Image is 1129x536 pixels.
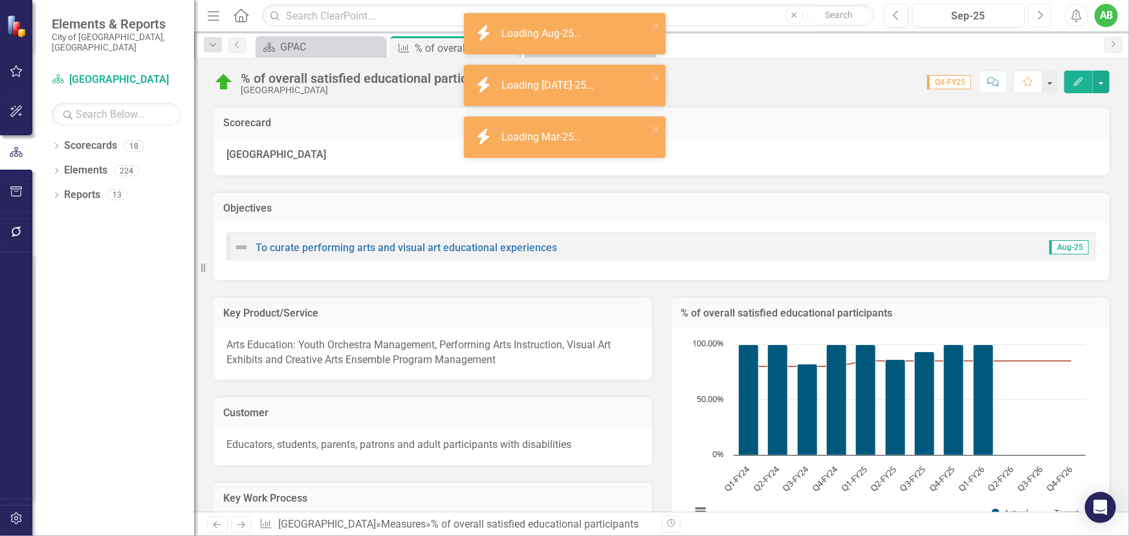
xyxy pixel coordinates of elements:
button: close [652,70,661,85]
div: % of overall satisfied educational participants [415,40,516,56]
a: Elements [64,163,107,178]
a: GPAC [259,39,382,55]
div: 224 [114,165,139,176]
div: GPAC [280,39,382,55]
button: Show Target [1042,507,1080,518]
div: 13 [107,190,127,201]
a: To curate performing arts and visual art educational experiences [256,241,557,254]
div: Loading [DATE]-25... [501,78,597,93]
a: Measures [381,518,426,530]
span: Elements & Reports [52,16,181,32]
div: Open Intercom Messenger [1085,492,1116,523]
button: Search [807,6,871,25]
path: Q3-FY25, 93. Actual. [914,352,934,455]
text: Q2-FY25 [868,463,898,494]
button: Sep-25 [912,4,1025,27]
button: AB [1095,4,1118,27]
path: Q2-FY24, 100. Actual. [767,344,787,455]
path: Q1-FY24, 100. Actual. [738,344,758,455]
path: Q2-FY25, 86. Actual. [885,359,905,455]
div: % of overall satisfied educational participants [431,518,639,530]
span: Aug-25 [1049,240,1089,254]
a: Reports [64,188,100,203]
a: Scorecards [64,139,117,153]
text: Q1-FY25 [839,463,869,494]
input: Search ClearPoint... [262,5,874,27]
div: 18 [124,140,144,151]
button: Show Actual [992,507,1028,518]
div: Loading Aug-25... [501,27,585,41]
div: Loading Mar-25... [501,130,585,145]
text: Q1-FY24 [721,463,752,494]
h3: Key Work Process [223,493,642,504]
p: Educators, students, parents, patrons and adult participants with disabilities [226,438,639,452]
svg: Interactive chart [685,338,1092,532]
text: Q3-FY24 [780,463,811,494]
text: Q4-FY25 [926,463,957,494]
text: Q4-FY24 [809,463,840,494]
path: Q3-FY24, 82. Actual. [797,364,817,455]
h3: Objectives [223,203,1100,214]
a: [GEOGRAPHIC_DATA] [278,518,376,530]
text: Q2-FY26 [985,463,1015,494]
div: Chart. Highcharts interactive chart. [685,338,1097,532]
span: Q4-FY25 [927,75,971,89]
text: Q1-FY26 [956,463,986,494]
strong: [GEOGRAPHIC_DATA] [226,148,326,161]
path: Q1-FY26, 100. Actual. [973,344,993,455]
text: 50.00% [697,393,724,405]
span: Search [825,10,853,20]
button: View chart menu, Chart [692,502,710,520]
g: Actual, series 1 of 2. Bar series with 12 bars. [738,344,1071,456]
path: Q4-FY24, 100. Actual. [826,344,846,455]
text: Q3-FY25 [897,463,927,494]
div: % of overall satisfied educational participants [241,71,503,85]
div: [GEOGRAPHIC_DATA] [241,85,503,95]
text: 100.00% [692,337,724,349]
h3: Scorecard [223,117,1100,129]
text: Q2-FY24 [751,463,782,494]
div: » » [259,517,652,532]
img: ClearPoint Strategy [6,14,29,37]
button: close [652,122,661,137]
img: Not Defined [234,240,249,255]
h3: Key Product/Service [223,307,642,319]
img: On Target [214,72,234,93]
input: Search Below... [52,103,181,126]
text: Q3-FY26 [1014,463,1045,494]
path: Q1-FY25, 100. Actual. [855,344,875,455]
button: close [652,18,661,33]
a: [GEOGRAPHIC_DATA] [52,73,181,87]
small: City of [GEOGRAPHIC_DATA], [GEOGRAPHIC_DATA] [52,32,181,53]
path: Q4-FY25, 100. Actual. [943,344,963,455]
div: Sep-25 [917,8,1021,24]
h3: % of overall satisfied educational participants [681,307,1101,319]
text: 0% [712,448,724,460]
h3: Customer [223,407,642,419]
p: Arts Education: Youth Orchestra Management, Performing Arts Instruction, Visual Art Exhibits and ... [226,338,639,368]
text: Q4-FY26 [1044,463,1074,494]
